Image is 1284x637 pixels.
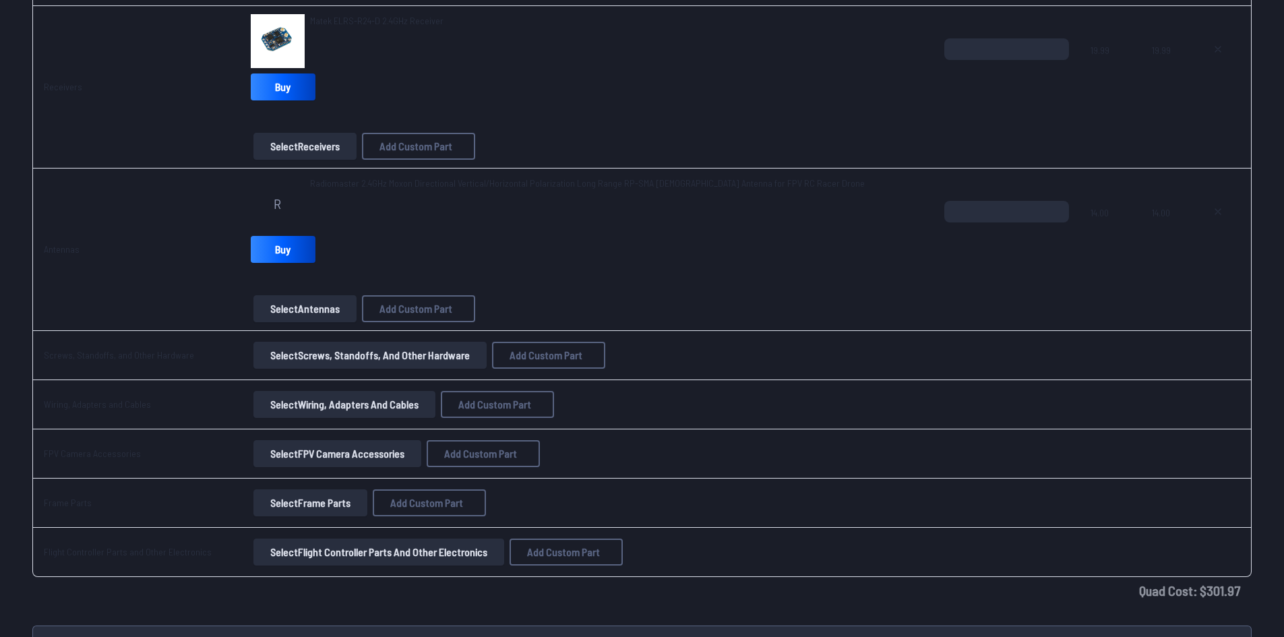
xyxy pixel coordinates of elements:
[253,295,357,322] button: SelectAntennas
[251,391,438,418] a: SelectWiring, Adapters and Cables
[253,391,435,418] button: SelectWiring, Adapters and Cables
[253,133,357,160] button: SelectReceivers
[253,440,421,467] button: SelectFPV Camera Accessories
[44,349,194,361] a: Screws, Standoffs, and Other Hardware
[373,489,486,516] button: Add Custom Part
[251,440,424,467] a: SelectFPV Camera Accessories
[310,177,865,190] span: Radiomaster 2.4GHz Moxon Directional Vertical/Horizontal Polarization Long Range RP-SMA [DEMOGRAP...
[44,243,80,255] a: Antennas
[251,133,359,160] a: SelectReceivers
[310,15,444,26] span: Matek ELRS-R24-D 2.4GHz Receiver
[44,497,92,508] a: Frame Parts
[362,295,475,322] button: Add Custom Part
[251,236,315,263] a: Buy
[1091,201,1131,266] span: 14.00
[44,546,212,557] a: Flight Controller Parts and Other Electronics
[251,342,489,369] a: SelectScrews, Standoffs, and Other Hardware
[510,350,582,361] span: Add Custom Part
[492,342,605,369] button: Add Custom Part
[44,398,151,410] a: Wiring, Adapters and Cables
[1091,38,1131,103] span: 19.99
[274,197,281,210] span: R
[253,342,487,369] button: SelectScrews, Standoffs, and Other Hardware
[251,489,370,516] a: SelectFrame Parts
[310,14,444,28] a: Matek ELRS-R24-D 2.4GHz Receiver
[251,539,507,566] a: SelectFlight Controller Parts and Other Electronics
[458,399,531,410] span: Add Custom Part
[441,391,554,418] button: Add Custom Part
[251,14,305,68] img: image
[362,133,475,160] button: Add Custom Part
[1152,201,1180,266] span: 14.00
[444,448,517,459] span: Add Custom Part
[251,295,359,322] a: SelectAntennas
[44,448,141,459] a: FPV Camera Accessories
[32,577,1252,604] td: Quad Cost: $ 301.97
[379,303,452,314] span: Add Custom Part
[427,440,540,467] button: Add Custom Part
[251,73,315,100] a: Buy
[379,141,452,152] span: Add Custom Part
[44,81,82,92] a: Receivers
[527,547,600,557] span: Add Custom Part
[253,489,367,516] button: SelectFrame Parts
[390,497,463,508] span: Add Custom Part
[253,539,504,566] button: SelectFlight Controller Parts and Other Electronics
[510,539,623,566] button: Add Custom Part
[1152,38,1180,103] span: 19.99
